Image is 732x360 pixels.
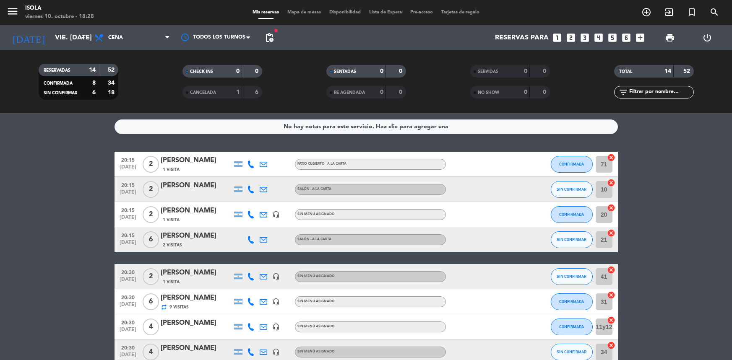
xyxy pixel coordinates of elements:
[117,189,138,199] span: [DATE]
[543,89,548,95] strong: 0
[607,179,615,187] i: cancel
[236,89,240,95] strong: 1
[543,68,548,74] strong: 0
[117,302,138,311] span: [DATE]
[607,32,618,43] i: looks_5
[143,181,159,198] span: 2
[272,211,280,218] i: headset_mic
[108,35,123,41] span: Cena
[325,10,365,15] span: Disponibilidad
[334,70,356,74] span: SENTADAS
[92,90,96,96] strong: 6
[607,316,615,324] i: cancel
[551,319,593,335] button: CONFIRMADA
[274,28,279,33] span: fiber_manual_record
[297,300,335,303] span: Sin menú asignado
[551,156,593,173] button: CONFIRMADA
[607,204,615,212] i: cancel
[557,350,586,354] span: SIN CONFIRMAR
[272,348,280,356] i: headset_mic
[117,240,138,249] span: [DATE]
[551,268,593,285] button: SIN CONFIRMAR
[619,70,632,74] span: TOTAL
[117,277,138,286] span: [DATE]
[607,229,615,237] i: cancel
[161,267,232,278] div: [PERSON_NAME]
[117,215,138,224] span: [DATE]
[143,268,159,285] span: 2
[334,91,365,95] span: RE AGENDADA
[565,32,576,43] i: looks_two
[117,205,138,215] span: 20:15
[272,298,280,306] i: headset_mic
[641,7,651,17] i: add_circle_outline
[559,299,584,304] span: CONFIRMADA
[524,89,527,95] strong: 0
[108,80,116,86] strong: 34
[190,70,213,74] span: CHECK INS
[161,155,232,166] div: [PERSON_NAME]
[92,80,96,86] strong: 8
[163,166,180,173] span: 1 Visita
[6,28,51,47] i: [DATE]
[618,87,628,97] i: filter_list
[117,267,138,277] span: 20:30
[297,238,331,241] span: Salón - A la Carta
[297,162,346,166] span: Patio cubierto - A la Carta
[143,319,159,335] span: 4
[437,10,484,15] span: Tarjetas de regalo
[248,10,283,15] span: Mis reservas
[117,327,138,337] span: [DATE]
[297,325,335,328] span: Sin menú asignado
[44,91,77,95] span: SIN CONFIRMAR
[557,274,586,279] span: SIN CONFIRMAR
[163,279,180,285] span: 1 Visita
[579,32,590,43] i: looks_3
[557,237,586,242] span: SIN CONFIRMAR
[161,343,232,354] div: [PERSON_NAME]
[283,10,325,15] span: Mapa de mesas
[161,293,232,303] div: [PERSON_NAME]
[6,5,19,21] button: menu
[44,68,70,73] span: RESERVADAS
[108,67,116,73] strong: 52
[117,230,138,240] span: 20:15
[297,212,335,216] span: Sin menú asignado
[25,4,94,13] div: Isola
[683,68,692,74] strong: 52
[365,10,406,15] span: Lista de Espera
[6,5,19,18] i: menu
[478,70,498,74] span: SERVIDAS
[297,350,335,353] span: Sin menú asignado
[272,273,280,280] i: headset_mic
[664,7,674,17] i: exit_to_app
[559,324,584,329] span: CONFIRMADA
[689,25,726,50] div: LOG OUT
[78,33,88,43] i: arrow_drop_down
[264,33,274,43] span: pending_actions
[557,187,586,192] span: SIN CONFIRMAR
[702,33,712,43] i: power_settings_new
[169,304,189,311] span: 9 Visitas
[255,89,260,95] strong: 6
[143,293,159,310] span: 6
[665,33,675,43] span: print
[143,206,159,223] span: 2
[163,217,180,223] span: 1 Visita
[161,231,232,241] div: [PERSON_NAME]
[161,318,232,329] div: [PERSON_NAME]
[161,180,232,191] div: [PERSON_NAME]
[108,90,116,96] strong: 18
[406,10,437,15] span: Pre-acceso
[284,122,448,132] div: No hay notas para este servicio. Haz clic para agregar una
[143,156,159,173] span: 2
[117,317,138,327] span: 20:30
[380,68,383,74] strong: 0
[143,231,159,248] span: 6
[272,323,280,331] i: headset_mic
[190,91,216,95] span: CANCELADA
[687,7,697,17] i: turned_in_not
[297,187,331,191] span: Salón - A la Carta
[607,341,615,350] i: cancel
[607,266,615,274] i: cancel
